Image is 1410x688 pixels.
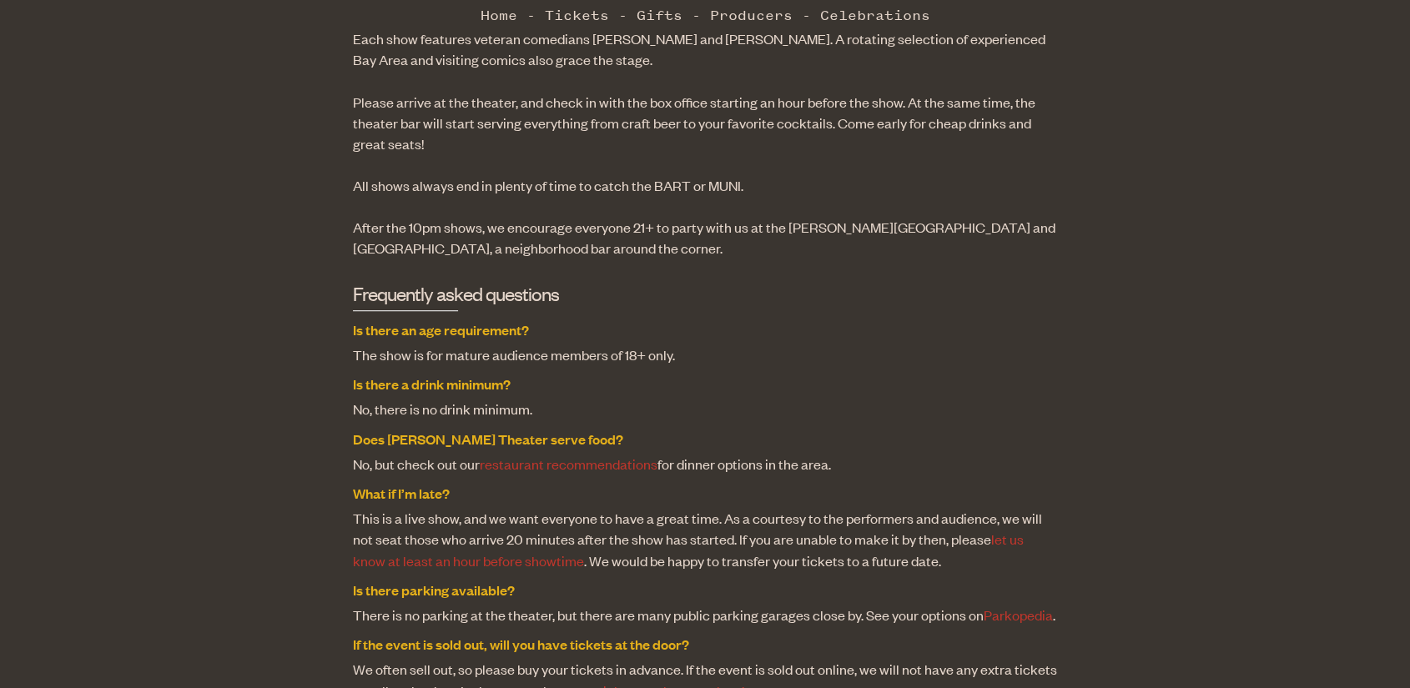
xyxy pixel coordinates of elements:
[480,454,657,473] a: restaurant recommendations
[353,429,1058,449] dt: Does [PERSON_NAME] Theater serve food?
[353,508,1058,571] dd: This is a live show, and we want everyone to have a great time. As a courtesy to the performers a...
[353,374,1058,394] dt: Is there a drink minimum?
[984,605,1053,624] a: Parkopedia
[353,530,1024,569] a: let us know at least an hour before showtime
[353,175,1058,196] p: All shows always end in plenty of time to catch the BART or MUNI.
[353,634,1058,655] dt: If the event is sold out, will you have tickets at the door?
[353,28,1058,70] p: Each show features veteran comedians [PERSON_NAME] and [PERSON_NAME]. A rotating selection of exp...
[353,217,1058,259] p: After the 10pm shows, we encourage everyone 21+ to party with us at the [PERSON_NAME][GEOGRAPHIC_...
[353,580,1058,600] dt: Is there parking available?
[353,605,1058,625] dd: There is no parking at the theater, but there are many public parking garages close by. See your ...
[353,344,1058,365] dd: The show is for mature audience members of 18+ only.
[353,399,1058,419] dd: No, there is no drink minimum.
[353,280,459,311] h3: Frequently asked questions
[353,92,1058,155] p: Please arrive at the theater, and check in with the box office starting an hour before the show. ...
[353,483,1058,504] dt: What if I’m late?
[353,319,1058,340] dt: Is there an age requirement?
[353,454,1058,475] dd: No, but check out our for dinner options in the area.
